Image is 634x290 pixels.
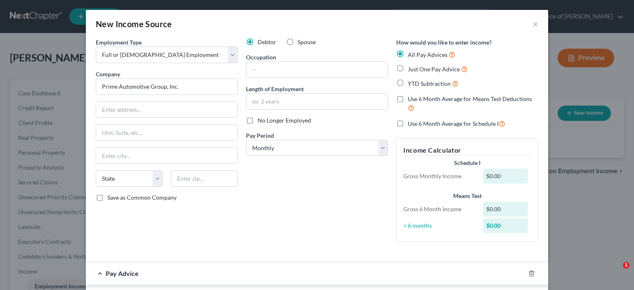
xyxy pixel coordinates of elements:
[246,62,388,78] input: --
[246,85,304,93] label: Length of Employment
[96,18,172,30] div: New Income Source
[399,222,479,230] div: ÷ 6 months
[623,262,629,269] span: 1
[408,95,532,102] span: Use 6 Month Average for Means Test Deductions
[96,78,238,95] input: Search company by name...
[96,71,120,78] span: Company
[246,132,274,139] span: Pay Period
[403,192,531,200] div: Means Test
[246,53,276,61] label: Occupation
[403,159,531,167] div: Schedule I
[396,38,492,47] label: How would you like to enter income?
[483,218,528,233] div: $0.00
[532,19,538,29] button: ×
[258,117,311,124] span: No Longer Employed
[399,205,479,213] div: Gross 6 Month Income
[171,170,238,187] input: Enter zip...
[258,38,276,45] span: Debtor
[408,80,451,87] span: YTD Subtraction
[246,94,388,109] input: ex: 2 years
[96,39,142,46] span: Employment Type
[107,194,177,201] span: Save as Common Company
[96,102,237,118] input: Enter address...
[298,38,316,45] span: Spouse
[606,262,626,282] iframe: Intercom live chat
[408,51,447,58] span: All Pay Advices
[96,125,237,140] input: Unit, Suite, etc...
[399,172,479,180] div: Gross Monthly Income
[483,202,528,217] div: $0.00
[408,66,460,73] span: Just One Pay Advice
[483,169,528,184] div: $0.00
[106,269,139,277] span: Pay Advice
[96,148,237,163] input: Enter city...
[403,145,531,156] h5: Income Calculator
[408,120,499,127] span: Use 6 Month Average for Schedule I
